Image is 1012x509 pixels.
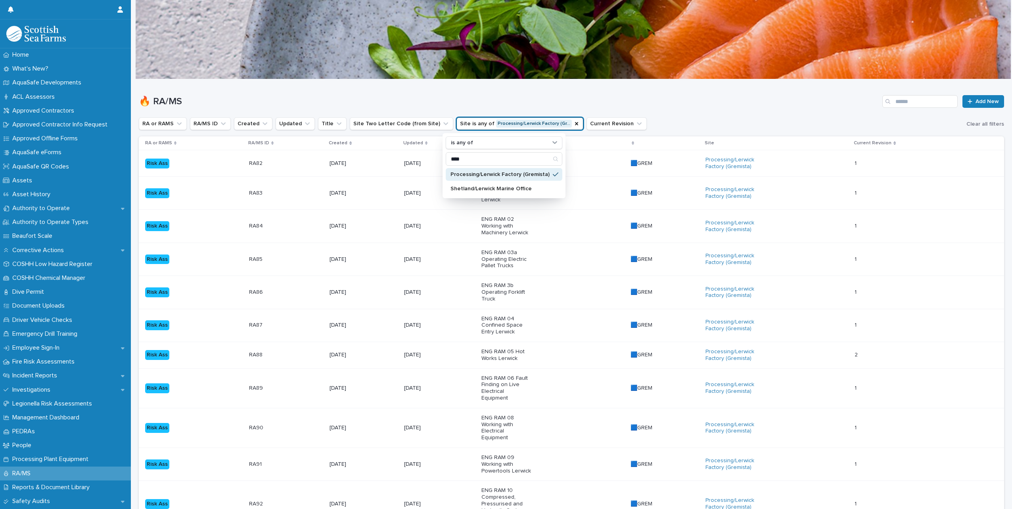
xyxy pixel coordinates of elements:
p: Emergency Drill Training [9,330,84,338]
p: Legionella Risk Assessments [9,400,98,408]
p: [DATE] [404,289,454,296]
p: Processing Plant Equipment [9,455,95,463]
p: Incident Reports [9,372,63,379]
button: Title [318,117,347,130]
p: ENG RAM 09 Working with Powertools Lerwick [481,454,531,474]
p: Driver Vehicle Checks [9,316,79,324]
tr: Risk AssRA90RA90 [DATE][DATE]ENG RAM 08 Working with Electrical Equipment🟦GREM🟦GREM Processing/Le... [139,408,1004,448]
p: Management Dashboard [9,414,86,421]
p: ENG RAM 03a Operating Electric Pallet Trucks [481,249,531,269]
a: Processing/Lerwick Factory (Gremista) [705,381,755,395]
input: Search [446,153,562,165]
tr: Risk AssRA87RA87 [DATE][DATE]ENG RAM 04 Confined Space Entry Lerwick🟦GREM🟦GREM Processing/Lerwick... [139,309,1004,342]
div: Risk Ass [145,459,169,469]
p: Investigations [9,386,57,394]
p: [DATE] [330,322,379,329]
button: Current Revision [586,117,647,130]
button: Clear all filters [963,118,1004,130]
p: Updated [403,139,423,147]
a: Processing/Lerwick Factory (Gremista) [705,186,755,200]
p: 🟦GREM [631,350,654,358]
p: 1 [855,254,858,263]
p: Current Revision [854,139,891,147]
p: Asset History [9,191,57,198]
button: RA/MS ID [190,117,231,130]
p: 🟦GREM [631,287,654,296]
tr: Risk AssRA83RA83 [DATE][DATE]ENG RAM 01 Working at Height Lerwick🟦GREM🟦GREM Processing/Lerwick Fa... [139,176,1004,209]
p: RA91 [249,459,263,468]
p: 1 [855,423,858,431]
button: Site [456,117,583,130]
tr: Risk AssRA91RA91 [DATE][DATE]ENG RAM 09 Working with Powertools Lerwick🟦GREM🟦GREM Processing/Lerw... [139,448,1004,480]
p: RA or RAMS [145,139,172,147]
p: 1 [855,320,858,329]
span: Add New [976,99,999,104]
p: [DATE] [330,461,379,468]
p: Approved Offline Forms [9,135,84,142]
p: is any of [451,140,473,146]
p: Authority to Operate Types [9,218,95,226]
h1: 🔥 RA/MS [139,96,879,107]
div: Risk Ass [145,350,169,360]
tr: Risk AssRA82RA82 [DATE][DATE]IT - Splicing fiber optic cables🟦GREM🟦GREM Processing/Lerwick Factor... [139,150,1004,177]
p: Corrective Actions [9,247,70,254]
tr: Risk AssRA88RA88 [DATE][DATE]ENG RAM 05 Hot Works Lerwick🟦GREM🟦GREM Processing/Lerwick Factory (G... [139,342,1004,368]
p: ENG RAM 08 Working with Electrical Equipment [481,415,531,441]
p: Processing/Lerwick Factory (Gremista) [450,172,550,177]
tr: Risk AssRA85RA85 [DATE][DATE]ENG RAM 03a Operating Electric Pallet Trucks🟦GREM🟦GREM Processing/Le... [139,243,1004,276]
p: [DATE] [404,190,454,197]
div: Risk Ass [145,499,169,509]
a: Add New [962,95,1004,108]
p: Approved Contractors [9,107,80,115]
p: [DATE] [330,160,379,167]
p: ENG RAM 3b Operating Forklift Truck [481,282,531,302]
a: Processing/Lerwick Factory (Gremista) [705,348,755,362]
p: RA85 [249,254,264,263]
p: 🟦GREM [631,188,654,197]
p: Shetland/Lerwick Marine Office [450,186,550,191]
tr: Risk AssRA89RA89 [DATE][DATE]ENG RAM 06 Fault Finding on Live Electrical Equipment🟦GREM🟦GREM Proc... [139,368,1004,408]
div: Risk Ass [145,188,169,198]
a: Processing/Lerwick Factory (Gremista) [705,253,755,266]
p: 🟦GREM [631,221,654,230]
p: 1 [855,499,858,507]
p: 🟦GREM [631,320,654,329]
p: RA83 [249,188,264,197]
p: ENG RAM 04 Confined Space Entry Lerwick [481,316,531,335]
div: Risk Ass [145,423,169,433]
a: Processing/Lerwick Factory (Gremista) [705,220,755,233]
p: [DATE] [330,501,379,507]
p: 1 [855,287,858,296]
p: AquaSafe eForms [9,149,68,156]
p: Employee Sign-In [9,344,66,352]
p: RA84 [249,221,264,230]
img: bPIBxiqnSb2ggTQWdOVV [6,26,66,42]
p: ENG RAM 05 Hot Works Lerwick [481,348,531,362]
a: Processing/Lerwick Factory (Gremista) [705,457,755,471]
p: 1 [855,159,858,167]
button: Updated [276,117,315,130]
p: Assets [9,177,38,184]
button: RA or RAMS [139,117,187,130]
p: 🟦GREM [631,499,654,507]
div: Risk Ass [145,221,169,231]
a: Processing/Lerwick Factory (Gremista) [705,319,755,332]
p: RA92 [249,499,264,507]
p: 🟦GREM [631,383,654,392]
span: Clear all filters [966,121,1004,127]
p: Document Uploads [9,302,71,310]
p: ENG RAM 02 Working with Machinery Lerwick [481,216,531,236]
p: [DATE] [404,352,454,358]
p: Home [9,51,35,59]
p: [DATE] [330,256,379,263]
button: Created [234,117,272,130]
div: Risk Ass [145,320,169,330]
p: 1 [855,188,858,197]
input: Search [882,95,958,108]
p: Site [705,139,714,147]
p: [DATE] [404,385,454,392]
p: Beaufort Scale [9,232,59,240]
p: 🟦GREM [631,423,654,431]
p: Dive Permit [9,288,50,296]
